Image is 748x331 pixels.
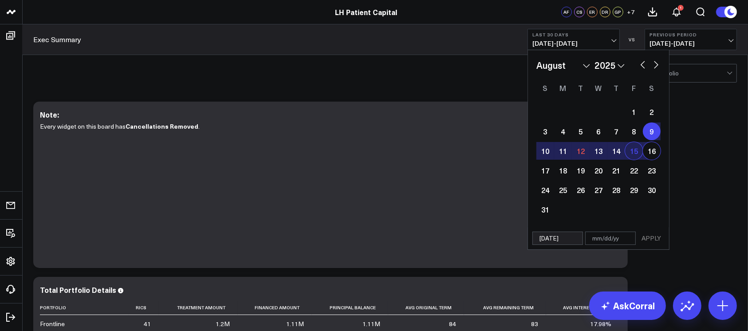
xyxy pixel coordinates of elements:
[536,81,554,95] div: Sunday
[561,7,572,17] div: AF
[589,292,666,320] a: AskCorral
[590,81,607,95] div: Wednesday
[625,81,643,95] div: Friday
[678,5,684,11] div: 1
[645,29,737,50] button: Previous Period[DATE]-[DATE]
[129,300,159,315] th: Rics
[40,285,116,295] div: Total Portfolio Details
[3,309,20,325] a: Log Out
[607,81,625,95] div: Thursday
[585,232,636,245] input: mm/dd/yy
[626,7,636,17] button: +7
[312,300,388,315] th: Principal Balance
[590,319,611,328] div: 17.98%
[554,81,572,95] div: Monday
[238,300,312,315] th: Financed Amount
[216,319,230,328] div: 1.2M
[388,300,465,315] th: Avg Original Term
[600,7,610,17] div: DR
[572,81,590,95] div: Tuesday
[40,319,65,328] div: Frontline
[40,300,129,315] th: Portfolio
[532,232,583,245] input: mm/dd/yy
[627,9,635,15] span: + 7
[362,319,380,328] div: 1.11M
[546,300,619,315] th: Avg Interest Rate
[464,300,546,315] th: Avg Remaining Term
[144,319,151,328] div: 41
[532,40,615,47] span: [DATE] - [DATE]
[532,32,615,37] b: Last 30 Days
[286,319,304,328] div: 1.11M
[613,7,623,17] div: GP
[531,319,538,328] div: 83
[650,32,732,37] b: Previous Period
[159,300,238,315] th: Treatment Amount
[33,35,81,44] a: Exec Summary
[40,110,59,119] div: Note:
[643,81,661,95] div: Saturday
[650,40,732,47] span: [DATE] - [DATE]
[587,7,598,17] div: ER
[638,232,665,245] button: APPLY
[335,7,398,17] a: LH Patient Capital
[449,319,456,328] div: 84
[574,7,585,17] div: CS
[40,121,621,259] div: Every widget on this board has .
[624,37,640,42] div: VS
[528,29,620,50] button: Last 30 Days[DATE]-[DATE]
[126,122,198,130] b: Cancellations Removed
